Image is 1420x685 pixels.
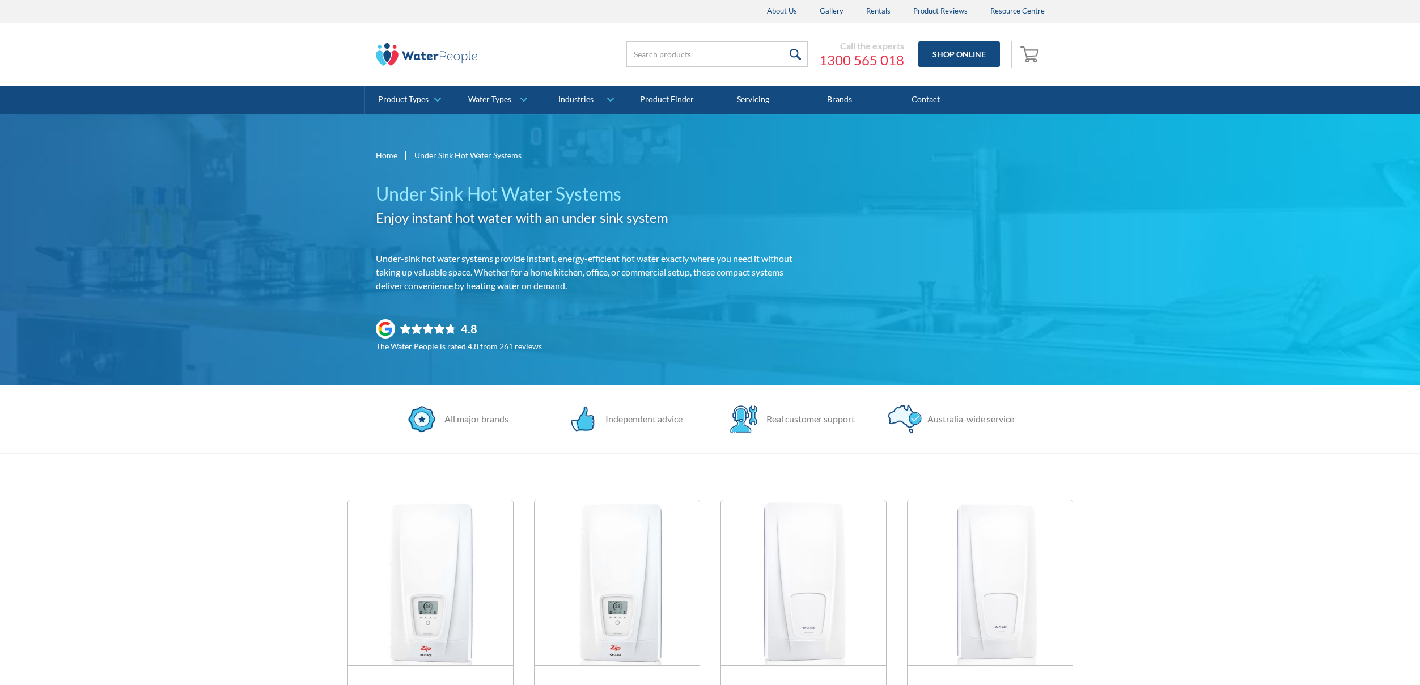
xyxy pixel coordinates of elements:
[908,500,1073,665] img: Zip Three Phase Electric Water Heater 19kW - DBX18 Next
[918,41,1000,67] a: Shop Online
[626,41,808,67] input: Search products
[414,149,522,161] div: Under Sink Hot Water Systems
[376,252,811,293] p: Under-sink hot water systems provide instant, energy-efficient hot water exactly where you need i...
[600,412,683,426] div: Independent advice
[537,86,623,114] a: Industries
[348,500,513,665] img: Zip Three Phase Water Heater 18-27kW - DEX Next S - 60c
[403,148,409,162] div: |
[535,500,700,665] img: Zip Three Phase Water Heater 18kW - 27kW - DEX Next S - 50c
[819,52,904,69] a: 1300 565 018
[451,86,537,114] a: Water Types
[883,86,969,114] a: Contact
[558,95,594,104] div: Industries
[819,40,904,52] div: Call the experts
[624,86,710,114] a: Product Finder
[761,412,855,426] div: Real customer support
[796,86,883,114] a: Brands
[1018,41,1045,68] a: Open empty cart
[376,43,478,66] img: The Water People
[468,95,511,104] div: Water Types
[439,412,508,426] div: All major brands
[378,95,429,104] div: Product Types
[710,86,796,114] a: Servicing
[461,322,477,336] div: 4.8
[922,412,1014,426] div: Australia-wide service
[376,342,811,351] div: The Water People is rated 4.8 from 261 reviews
[376,208,811,228] h2: Enjoy instant hot water with an under sink system
[376,149,397,161] a: Home
[365,86,451,114] a: Product Types
[1307,628,1420,685] iframe: podium webchat widget bubble
[1020,45,1042,63] img: shopping cart
[400,322,811,336] div: Rating: 4.8 out of 5
[376,180,811,208] h1: Under Sink Hot Water Systems
[721,500,886,665] img: Zip Three Phase Electric Water Heater 27kW - DBX27 Next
